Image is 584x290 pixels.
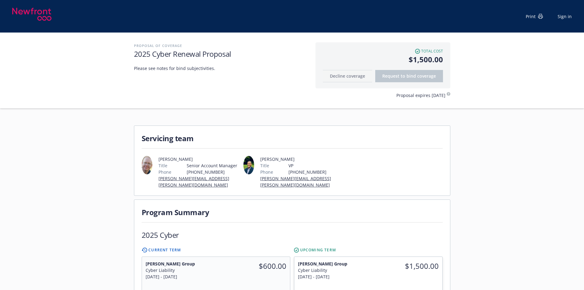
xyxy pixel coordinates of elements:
[288,162,343,169] span: VP
[421,48,443,54] span: Total cost
[526,13,543,20] div: Print
[148,247,181,253] span: Current Term
[142,133,443,143] h1: Servicing team
[372,261,439,272] span: $1,500.00
[243,156,254,174] img: employee photo
[134,42,309,49] h2: Proposal of coverage
[417,73,436,79] span: coverage
[146,261,212,267] span: [PERSON_NAME] Group
[396,92,445,99] span: Proposal expires [DATE]
[158,156,241,162] span: [PERSON_NAME]
[187,169,241,175] span: [PHONE_NUMBER]
[158,162,167,169] span: Title
[219,261,286,272] span: $600.00
[298,267,365,273] div: Cyber Liability
[300,247,336,253] span: Upcoming Term
[142,230,179,240] h1: 2025 Cyber
[330,73,365,79] span: Decline coverage
[260,156,343,162] span: [PERSON_NAME]
[558,13,572,20] a: Sign in
[158,169,171,175] span: Phone
[158,176,229,188] a: [PERSON_NAME][EMAIL_ADDRESS][PERSON_NAME][DOMAIN_NAME]
[260,176,331,188] a: [PERSON_NAME][EMAIL_ADDRESS][PERSON_NAME][DOMAIN_NAME]
[323,54,443,65] span: $1,500.00
[298,261,365,267] span: [PERSON_NAME] Group
[134,49,309,59] h1: 2025 Cyber Renewal Proposal
[146,267,212,273] div: Cyber Liability
[382,73,436,79] span: Request to bind
[142,156,152,174] img: employee photo
[323,70,372,82] button: Decline coverage
[260,162,269,169] span: Title
[142,207,443,217] h1: Program Summary
[134,65,287,72] span: Please see notes for bind subjectivities.
[146,273,212,280] div: [DATE] - [DATE]
[187,162,241,169] span: Senior Account Manager
[260,169,273,175] span: Phone
[298,273,365,280] div: [DATE] - [DATE]
[288,169,343,175] span: [PHONE_NUMBER]
[375,70,443,82] button: Request to bindcoverage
